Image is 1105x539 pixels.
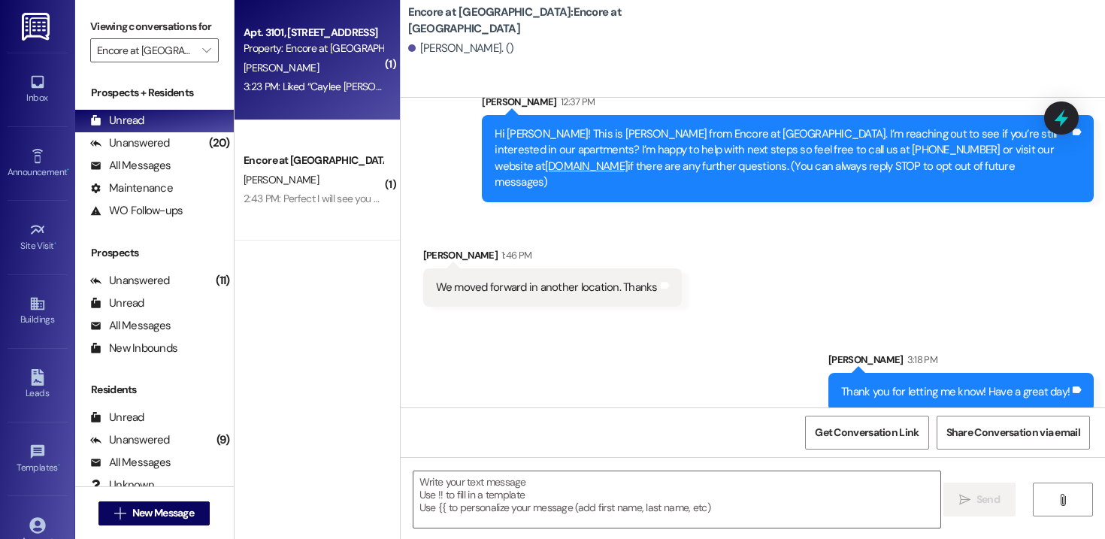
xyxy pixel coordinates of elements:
[90,113,144,129] div: Unread
[244,41,383,56] div: Property: Encore at [GEOGRAPHIC_DATA]
[98,501,210,525] button: New Message
[244,173,319,186] span: [PERSON_NAME]
[90,180,173,196] div: Maintenance
[97,38,195,62] input: All communities
[8,365,68,405] a: Leads
[244,61,319,74] span: [PERSON_NAME]
[482,94,1094,115] div: [PERSON_NAME]
[90,203,183,219] div: WO Follow-ups
[244,25,383,41] div: Apt. 3101, [STREET_ADDRESS]
[213,428,234,452] div: (9)
[408,5,709,37] b: Encore at [GEOGRAPHIC_DATA]: Encore at [GEOGRAPHIC_DATA]
[90,318,171,334] div: All Messages
[423,247,682,268] div: [PERSON_NAME]
[90,432,170,448] div: Unanswered
[90,477,154,493] div: Unknown
[90,158,171,174] div: All Messages
[75,85,234,101] div: Prospects + Residents
[408,41,514,56] div: [PERSON_NAME]. ()
[54,238,56,249] span: •
[90,135,170,151] div: Unanswered
[904,352,937,368] div: 3:18 PM
[205,132,234,155] div: (20)
[815,425,919,441] span: Get Conversation Link
[976,492,1000,507] span: Send
[841,384,1070,400] div: Thank you for letting me know! Have a great day!
[805,416,928,450] button: Get Conversation Link
[22,13,53,41] img: ResiDesk Logo
[1057,494,1068,506] i: 
[75,382,234,398] div: Residents
[943,483,1016,516] button: Send
[8,217,68,258] a: Site Visit •
[212,269,234,292] div: (11)
[946,425,1080,441] span: Share Conversation via email
[90,15,219,38] label: Viewing conversations for
[498,247,531,263] div: 1:46 PM
[557,94,595,110] div: 12:37 PM
[90,295,144,311] div: Unread
[90,410,144,425] div: Unread
[244,192,390,205] div: 2:43 PM: Perfect I will see you at 3
[132,505,194,521] span: New Message
[75,245,234,261] div: Prospects
[90,341,177,356] div: New Inbounds
[937,416,1090,450] button: Share Conversation via email
[90,455,171,471] div: All Messages
[114,507,126,519] i: 
[495,126,1070,191] div: Hi [PERSON_NAME]! This is [PERSON_NAME] from Encore at [GEOGRAPHIC_DATA]. I’m reaching out to see...
[244,153,383,168] div: Encore at [GEOGRAPHIC_DATA]
[8,439,68,480] a: Templates •
[67,165,69,175] span: •
[828,352,1094,373] div: [PERSON_NAME]
[545,159,628,174] a: [DOMAIN_NAME]
[8,291,68,332] a: Buildings
[959,494,970,506] i: 
[90,273,170,289] div: Unanswered
[436,280,658,295] div: We moved forward in another location. Thanks
[58,460,60,471] span: •
[202,44,210,56] i: 
[8,69,68,110] a: Inbox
